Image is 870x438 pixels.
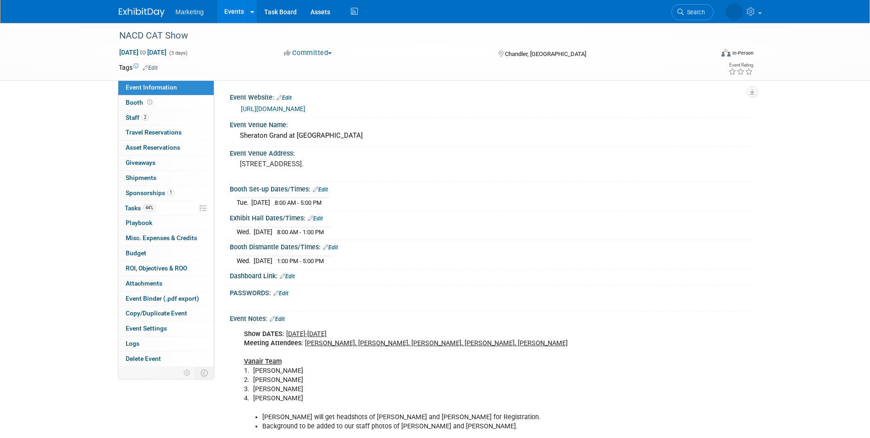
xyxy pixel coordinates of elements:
img: ExhibitDay [119,8,165,17]
span: 44% [143,204,155,211]
span: ROI, Objectives & ROO [126,264,187,272]
td: Tue. [237,198,251,208]
span: Staff [126,114,149,121]
span: Booth [126,99,154,106]
a: Copy/Duplicate Event [118,306,214,321]
a: Edit [323,244,338,251]
a: Edit [273,290,288,297]
a: Sponsorships1 [118,186,214,201]
a: Shipments [118,171,214,185]
a: Event Binder (.pdf export) [118,292,214,306]
span: Giveaways [126,159,155,166]
td: Wed. [237,227,254,236]
img: Nicole Lubarski [726,3,743,21]
span: Event Information [126,84,177,91]
td: Personalize Event Tab Strip [179,367,195,379]
div: PASSWORDS: [230,286,752,298]
td: [DATE] [251,198,270,208]
div: Event Format [659,48,754,62]
span: Asset Reservations [126,144,180,151]
a: Edit [280,273,295,280]
td: [DATE] [254,256,272,265]
td: Toggle Event Tabs [195,367,214,379]
span: Misc. Expenses & Credits [126,234,197,241]
span: to [139,49,147,56]
a: Tasks44% [118,201,214,216]
span: (3 days) [168,50,188,56]
a: Budget [118,246,214,261]
span: Event Binder (.pdf export) [126,295,199,302]
a: Edit [143,65,158,71]
button: Committed [281,48,335,58]
span: Attachments [126,280,162,287]
a: [URL][DOMAIN_NAME] [241,105,305,112]
img: Format-Inperson.png [721,49,731,56]
span: Shipments [126,174,156,181]
li: [PERSON_NAME] will get headshots of [PERSON_NAME] and [PERSON_NAME] for Registration. [262,413,645,422]
a: Edit [277,95,292,101]
div: Event Website: [230,90,752,102]
span: Travel Reservations [126,129,182,136]
a: Delete Event [118,352,214,366]
span: Search [684,9,705,16]
span: Booth not reserved yet [145,99,154,106]
a: Event Settings [118,321,214,336]
pre: [STREET_ADDRESS]. [240,160,437,168]
div: Event Venue Name: [230,118,752,129]
div: Event Notes: [230,312,752,324]
a: Event Information [118,80,214,95]
span: 8:00 AM - 5:00 PM [275,199,321,206]
div: Event Rating [728,63,753,67]
div: Booth Dismantle Dates/Times: [230,240,752,252]
span: 8:00 AM - 1:00 PM [277,229,324,236]
span: Sponsorships [126,189,174,197]
a: Edit [313,186,328,193]
b: Meeting Attendees: [244,339,303,347]
div: Exhibit Hall Dates/Times: [230,211,752,223]
li: Background to be added to our staff photos of [PERSON_NAME] and [PERSON_NAME]. [262,422,645,431]
a: Staff2 [118,111,214,125]
span: 1 [167,189,174,196]
a: Giveaways [118,156,214,170]
a: Travel Reservations [118,125,214,140]
span: Chandler, [GEOGRAPHIC_DATA] [505,51,586,57]
div: NACD CAT Show [116,28,700,44]
span: Delete Event [126,355,161,362]
a: Misc. Expenses & Credits [118,231,214,246]
b: Show DATES: [244,330,284,338]
a: Playbook [118,216,214,230]
div: Dashboard Link: [230,269,752,281]
span: [DATE] [DATE] [119,48,167,56]
a: Logs [118,337,214,351]
u: [DATE]-[DATE] [286,330,327,338]
span: Event Settings [126,325,167,332]
a: ROI, Objectives & ROO [118,261,214,276]
div: Sheraton Grand at [GEOGRAPHIC_DATA] [237,129,745,143]
a: Edit [270,316,285,322]
div: In-Person [732,50,754,56]
span: Playbook [126,219,152,226]
span: 2 [142,114,149,121]
div: Booth Set-up Dates/Times: [230,182,752,194]
div: Event Venue Address: [230,146,752,158]
span: Copy/Duplicate Event [126,309,187,317]
a: Search [671,4,714,20]
a: Asset Reservations [118,140,214,155]
span: 1:00 PM - 5:00 PM [277,258,324,264]
u: [PERSON_NAME], [PERSON_NAME], [PERSON_NAME], [PERSON_NAME], [PERSON_NAME] [305,339,568,347]
a: Booth [118,95,214,110]
a: Edit [308,215,323,222]
td: Tags [119,63,158,72]
span: Logs [126,340,139,347]
a: Attachments [118,276,214,291]
td: [DATE] [254,227,272,236]
b: Vanair Team [244,358,282,365]
span: Marketing [176,8,204,16]
td: Wed. [237,256,254,265]
span: Budget [126,249,146,257]
span: Tasks [125,204,155,212]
